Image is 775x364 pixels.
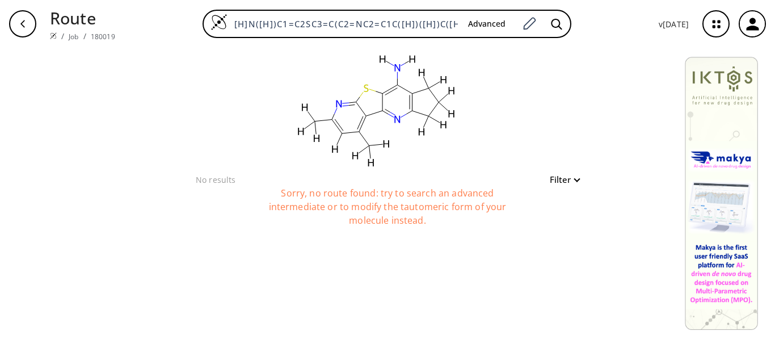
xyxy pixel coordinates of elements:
[61,30,64,42] li: /
[50,6,115,30] p: Route
[69,32,78,41] a: Job
[685,57,758,330] img: Banner
[659,18,689,30] p: v [DATE]
[83,30,86,42] li: /
[196,174,236,186] p: No results
[543,175,579,184] button: Filter
[246,186,529,243] div: Sorry, no route found: try to search an advanced intermediate or to modify the tautomeric form of...
[50,32,57,39] img: Spaya logo
[228,18,459,30] input: Enter SMILES
[262,48,488,173] svg: [H]N([H])C1=C2SC3=C(C2=NC2=C1C([H])([H])C([H])([H])C2([H])[H])C(=C([H])C(=N3)C([H])([H])[H])C([H]...
[210,14,228,31] img: Logo Spaya
[459,14,515,35] button: Advanced
[91,32,115,41] a: 180019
